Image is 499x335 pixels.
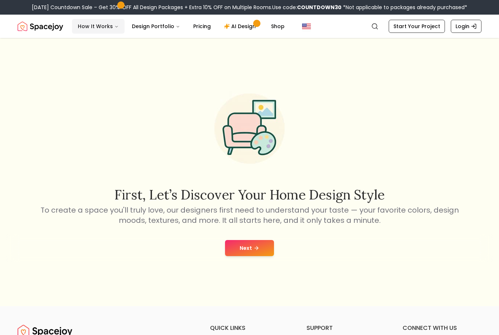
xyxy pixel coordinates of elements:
[39,187,460,202] h2: First, let’s discover your home design style
[297,4,342,11] b: COUNTDOWN30
[389,20,445,33] a: Start Your Project
[18,19,63,34] img: Spacejoy Logo
[210,324,289,332] h6: quick links
[18,19,63,34] a: Spacejoy
[203,82,296,175] img: Start Style Quiz Illustration
[225,240,274,256] button: Next
[403,324,481,332] h6: connect with us
[342,4,467,11] span: *Not applicable to packages already purchased*
[39,205,460,225] p: To create a space you'll truly love, our designers first need to understand your taste — your fav...
[272,4,342,11] span: Use code:
[302,22,311,31] img: United States
[126,19,186,34] button: Design Portfolio
[72,19,125,34] button: How It Works
[72,19,290,34] nav: Main
[218,19,264,34] a: AI Design
[187,19,217,34] a: Pricing
[306,324,385,332] h6: support
[32,4,467,11] div: [DATE] Countdown Sale – Get 30% OFF All Design Packages + Extra 10% OFF on Multiple Rooms.
[18,15,481,38] nav: Global
[265,19,290,34] a: Shop
[451,20,481,33] a: Login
